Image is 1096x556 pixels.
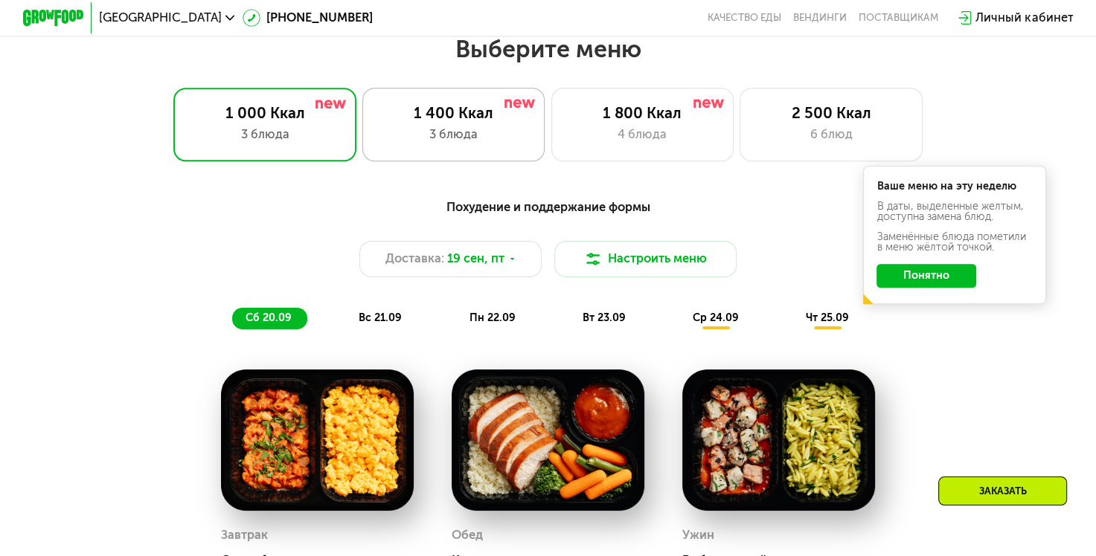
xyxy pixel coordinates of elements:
span: 19 сен, пт [447,250,504,268]
span: вт 23.09 [582,311,625,324]
span: вс 21.09 [359,311,402,324]
div: 1 000 Ккал [190,104,341,123]
div: Заказать [938,476,1067,505]
span: пн 22.09 [469,311,515,324]
div: 3 блюда [378,126,529,144]
div: 4 блюда [567,126,718,144]
div: В даты, выделенные желтым, доступна замена блюд. [877,201,1032,223]
div: 3 блюда [190,126,341,144]
a: Вендинги [793,12,847,24]
a: [PHONE_NUMBER] [243,9,374,28]
div: Похудение и поддержание формы [97,198,999,217]
h2: Выберите меню [48,34,1047,64]
div: Заменённые блюда пометили в меню жёлтой точкой. [877,232,1032,253]
div: Личный кабинет [975,9,1073,28]
div: Ваше меню на эту неделю [877,181,1032,192]
div: Обед [452,524,483,547]
span: чт 25.09 [806,311,849,324]
button: Понятно [877,264,976,288]
div: поставщикам [859,12,938,24]
div: Завтрак [221,524,268,547]
a: Качество еды [708,12,781,24]
span: Доставка: [385,250,444,268]
div: 2 500 Ккал [756,104,907,123]
button: Настроить меню [554,241,737,277]
div: 6 блюд [756,126,907,144]
span: сб 20.09 [246,311,292,324]
span: ср 24.09 [693,311,739,324]
div: 1 800 Ккал [567,104,718,123]
span: [GEOGRAPHIC_DATA] [99,12,222,24]
div: 1 400 Ккал [378,104,529,123]
div: Ужин [682,524,714,547]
